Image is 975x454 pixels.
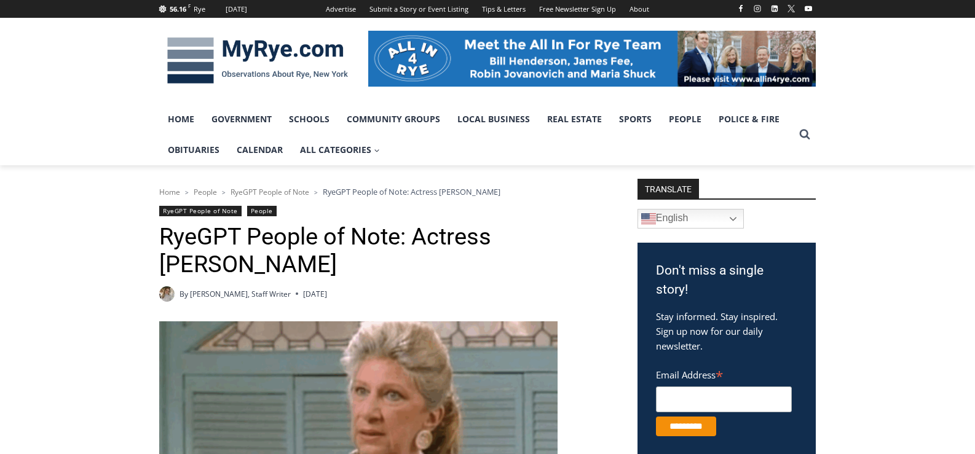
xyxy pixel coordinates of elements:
[159,223,605,279] h1: RyeGPT People of Note: Actress [PERSON_NAME]
[159,206,242,216] a: RyeGPT People of Note
[170,4,186,14] span: 56.16
[710,104,788,135] a: Police & Fire
[159,286,175,302] a: Author image
[180,288,188,300] span: By
[338,104,449,135] a: Community Groups
[449,104,539,135] a: Local Business
[656,261,797,300] h3: Don't miss a single story!
[794,123,816,146] button: View Search Form
[368,31,816,86] img: All in for Rye
[300,143,380,157] span: All Categories
[231,187,309,197] a: RyeGPT People of Note
[733,1,748,16] a: Facebook
[610,104,660,135] a: Sports
[314,188,318,197] span: >
[185,188,189,197] span: >
[801,1,816,16] a: YouTube
[190,289,291,299] a: [PERSON_NAME], Staff Writer
[247,206,277,216] a: People
[222,188,226,197] span: >
[303,288,327,300] time: [DATE]
[660,104,710,135] a: People
[159,286,175,302] img: (PHOTO: MyRye.com Summer 2023 intern Beatrice Larzul.)
[750,1,765,16] a: Instagram
[784,1,799,16] a: X
[228,135,291,165] a: Calendar
[291,135,389,165] a: All Categories
[159,135,228,165] a: Obituaries
[323,186,500,197] span: RyeGPT People of Note: Actress [PERSON_NAME]
[159,29,356,93] img: MyRye.com
[637,209,744,229] a: English
[637,179,699,198] strong: TRANSLATE
[159,187,180,197] a: Home
[656,309,797,353] p: Stay informed. Stay inspired. Sign up now for our daily newsletter.
[159,104,203,135] a: Home
[656,362,792,385] label: Email Address
[767,1,782,16] a: Linkedin
[280,104,338,135] a: Schools
[159,186,605,198] nav: Breadcrumbs
[226,4,247,15] div: [DATE]
[641,211,656,226] img: en
[188,2,191,9] span: F
[539,104,610,135] a: Real Estate
[194,187,217,197] a: People
[203,104,280,135] a: Government
[159,104,794,166] nav: Primary Navigation
[194,4,205,15] div: Rye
